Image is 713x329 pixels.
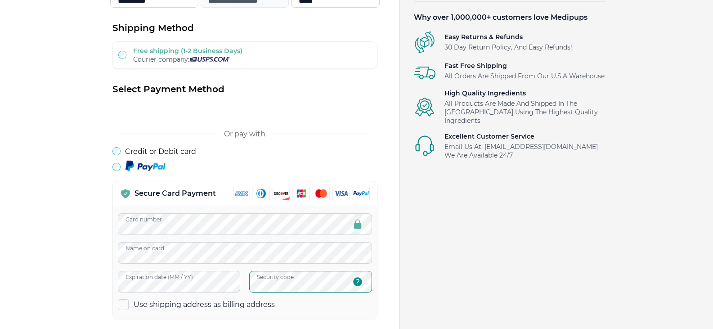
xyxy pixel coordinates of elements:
span: High Quality Ingredients [444,89,605,98]
span: Fast Free Shipping [444,62,605,70]
h2: Select Payment Method [112,83,377,95]
span: Excellent Customer Service [444,132,605,141]
span: All Products Are Made And Shipped In The [GEOGRAPHIC_DATA] Using The Highest Quality Ingredients [444,99,605,125]
span: 30 Day Return Policy, And Easy Refunds! [444,43,572,52]
span: Email Us At: [EMAIL_ADDRESS][DOMAIN_NAME] We Are Available 24/7 [444,143,605,160]
img: Paypal [125,160,166,172]
h2: Shipping Method [112,22,377,34]
label: Use shipping address as billing address [134,300,275,310]
img: Usps courier company [189,57,230,62]
img: payment methods [233,187,370,200]
label: Free shipping (1-2 Business Days) [133,47,242,55]
h1: Why over 1,000,000+ customers love Medipups [414,13,587,23]
label: Credit or Debit card [125,147,196,156]
span: Or pay with [224,130,265,138]
span: Courier company: [133,55,189,63]
iframe: Secure payment button frame [112,103,377,121]
p: Secure Card Payment [135,189,216,198]
span: Easy Returns & Refunds [444,33,572,41]
span: All Orders Are Shipped From Our U.S.A Warehouse [444,72,605,81]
